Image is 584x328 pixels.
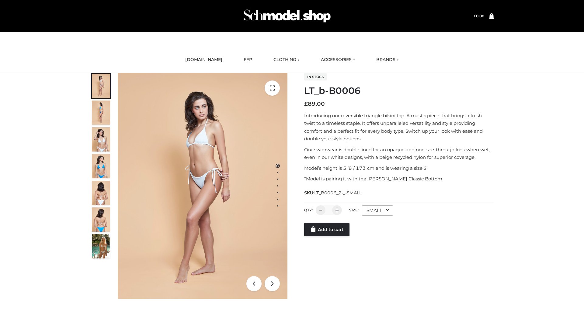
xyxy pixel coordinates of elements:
img: ArielClassicBikiniTop_CloudNine_AzureSky_OW114ECO_7-scaled.jpg [92,181,110,205]
label: Size: [349,208,359,212]
a: Add to cart [304,223,349,236]
a: CLOTHING [269,53,304,67]
bdi: 0.00 [474,14,484,18]
img: ArielClassicBikiniTop_CloudNine_AzureSky_OW114ECO_8-scaled.jpg [92,207,110,232]
label: QTY: [304,208,313,212]
img: ArielClassicBikiniTop_CloudNine_AzureSky_OW114ECO_4-scaled.jpg [92,154,110,178]
img: ArielClassicBikiniTop_CloudNine_AzureSky_OW114ECO_3-scaled.jpg [92,127,110,152]
a: £0.00 [474,14,484,18]
img: ArielClassicBikiniTop_CloudNine_AzureSky_OW114ECO_1-scaled.jpg [92,74,110,98]
img: Arieltop_CloudNine_AzureSky2.jpg [92,234,110,258]
span: LT_B0006_2-_-SMALL [314,190,362,196]
img: ArielClassicBikiniTop_CloudNine_AzureSky_OW114ECO_1 [118,73,287,299]
p: Model’s height is 5 ‘8 / 173 cm and is wearing a size S. [304,164,494,172]
p: Introducing our reversible triangle bikini top. A masterpiece that brings a fresh twist to a time... [304,112,494,143]
a: FFP [239,53,257,67]
a: [DOMAIN_NAME] [181,53,227,67]
span: SKU: [304,189,362,196]
a: ACCESSORIES [316,53,360,67]
h1: LT_b-B0006 [304,85,494,96]
span: £ [304,101,308,107]
p: *Model is pairing it with the [PERSON_NAME] Classic Bottom [304,175,494,183]
p: Our swimwear is double lined for an opaque and non-see-through look when wet, even in our white d... [304,146,494,161]
bdi: 89.00 [304,101,325,107]
div: SMALL [362,205,393,216]
img: ArielClassicBikiniTop_CloudNine_AzureSky_OW114ECO_2-scaled.jpg [92,101,110,125]
a: BRANDS [372,53,403,67]
img: Schmodel Admin 964 [242,4,333,28]
span: In stock [304,73,327,80]
span: £ [474,14,476,18]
